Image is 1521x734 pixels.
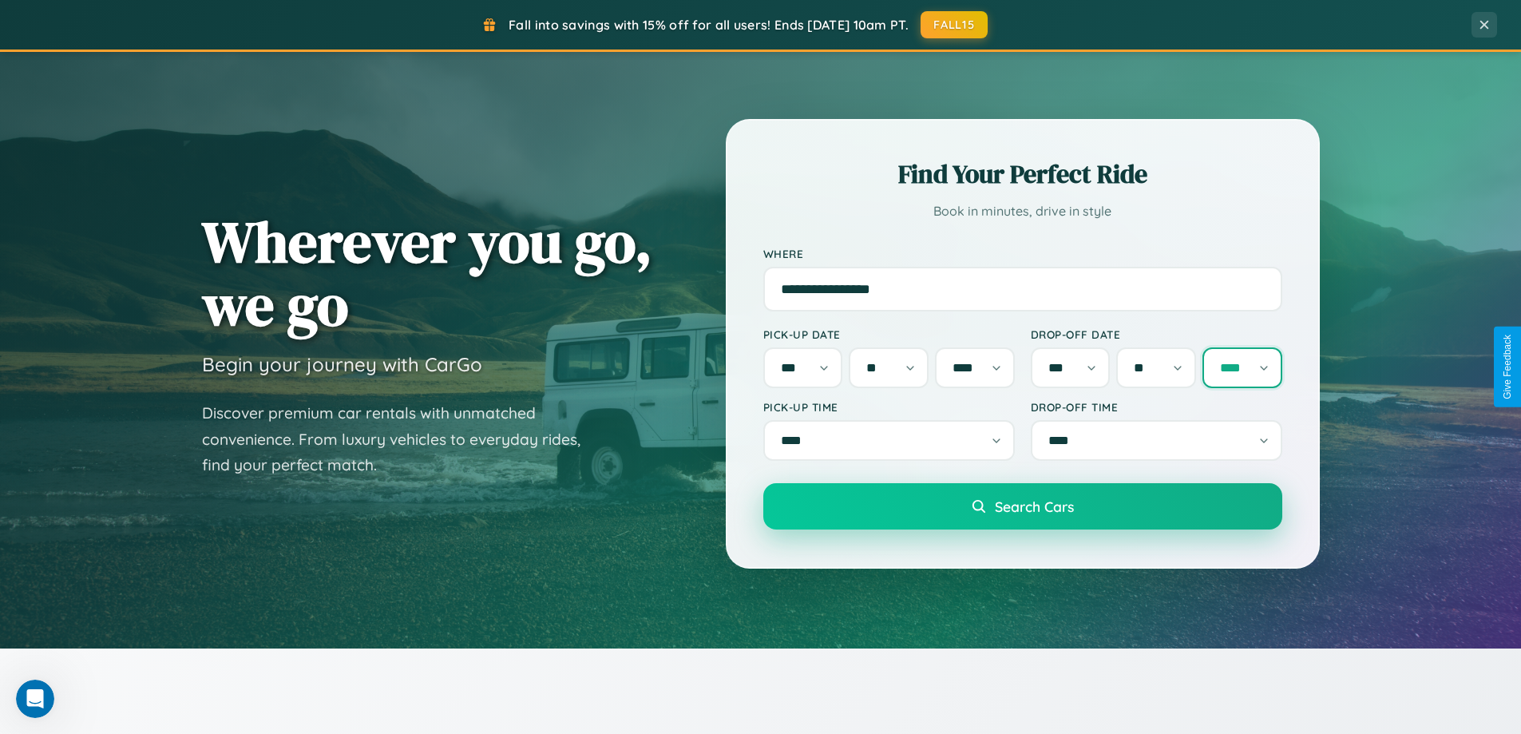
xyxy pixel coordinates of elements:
p: Book in minutes, drive in style [763,200,1282,223]
label: Pick-up Time [763,400,1015,414]
span: Fall into savings with 15% off for all users! Ends [DATE] 10am PT. [509,17,909,33]
div: Give Feedback [1502,335,1513,399]
label: Drop-off Date [1031,327,1282,341]
label: Drop-off Time [1031,400,1282,414]
p: Discover premium car rentals with unmatched convenience. From luxury vehicles to everyday rides, ... [202,400,601,478]
h2: Find Your Perfect Ride [763,157,1282,192]
h3: Begin your journey with CarGo [202,352,482,376]
button: Search Cars [763,483,1282,530]
h1: Wherever you go, we go [202,210,652,336]
span: Search Cars [995,498,1074,515]
button: FALL15 [921,11,988,38]
label: Where [763,247,1282,260]
iframe: Intercom live chat [16,680,54,718]
label: Pick-up Date [763,327,1015,341]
